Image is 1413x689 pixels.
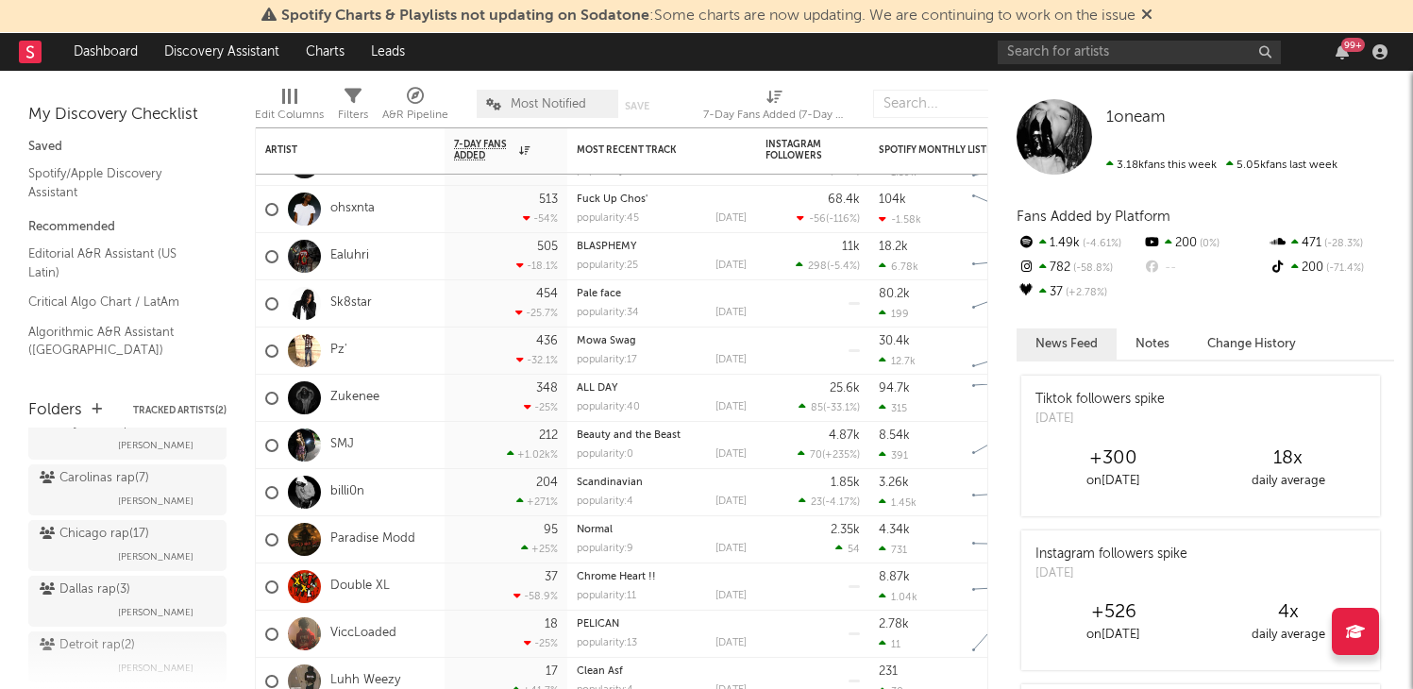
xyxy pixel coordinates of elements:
span: -71.4 % [1323,263,1364,274]
div: 18 [545,618,558,630]
a: Dallas rap(3)[PERSON_NAME] [28,576,227,627]
div: [DATE] [715,496,747,507]
div: 7-Day Fans Added (7-Day Fans Added) [703,104,845,126]
a: Mowa Swag [577,336,636,346]
a: Charts [293,33,358,71]
button: Notes [1117,328,1188,360]
button: Save [625,101,649,111]
div: on [DATE] [1026,624,1201,647]
div: -1.58k [879,213,921,226]
div: Normal [577,525,747,535]
div: popularity: 9 [577,544,633,554]
div: A&R Pipeline [382,80,448,135]
div: on [DATE] [1026,470,1201,493]
a: Carolinas rap(7)[PERSON_NAME] [28,464,227,515]
button: Tracked Artists(2) [133,406,227,415]
svg: Chart title [964,469,1049,516]
button: Change History [1188,328,1315,360]
a: Algorithmic A&R Assistant ([GEOGRAPHIC_DATA]) [28,322,208,361]
span: -5.4 % [830,261,857,272]
span: : Some charts are now updating. We are continuing to work on the issue [281,8,1135,24]
div: Edit Columns [255,80,324,135]
a: Paradise Modd [330,531,415,547]
span: 298 [808,261,827,272]
span: -56 [809,214,826,225]
div: [DATE] [715,638,747,648]
div: daily average [1201,624,1375,647]
div: Dallas rap ( 3 ) [40,579,130,601]
div: 199 [879,308,909,320]
div: ( ) [796,260,860,272]
div: 30.4k [879,335,910,347]
div: popularity: 11 [577,591,636,601]
span: 85 [811,403,823,413]
span: +2.78 % [1063,288,1107,298]
div: [DATE] [715,544,747,554]
div: Most Recent Track [577,144,718,156]
div: 80.2k [879,288,910,300]
div: 8.54k [879,429,910,442]
a: Luhh Weezy [330,673,400,689]
span: -28.3 % [1321,239,1363,249]
svg: Chart title [964,186,1049,233]
div: 18 x [1201,447,1375,470]
a: Critical Algo Chart / LatAm [28,292,208,312]
div: -- [1142,256,1268,280]
svg: Chart title [964,611,1049,658]
div: [DATE] [715,213,747,224]
svg: Chart title [964,516,1049,563]
span: -4.17 % [825,497,857,508]
div: daily average [1201,470,1375,493]
div: 104k [879,193,906,206]
div: ( ) [799,401,860,413]
div: 25.6k [830,382,860,395]
div: Saved [28,136,227,159]
div: -25.7 % [515,307,558,319]
div: 2.35k [831,524,860,536]
svg: Chart title [964,328,1049,375]
a: Pz' [330,343,347,359]
span: -33.1 % [826,403,857,413]
div: Folders [28,399,82,422]
span: [PERSON_NAME] [118,434,193,457]
div: My Discovery Checklist [28,104,227,126]
div: ( ) [797,212,860,225]
a: Discovery Assistant [151,33,293,71]
div: Carolinas rap ( 7 ) [40,467,149,490]
div: Clean Asf [577,666,747,677]
div: 200 [1142,231,1268,256]
a: Normal [577,525,613,535]
span: Fans Added by Platform [1017,210,1170,224]
div: 731 [879,544,907,556]
a: Spotify/Apple Discovery Assistant [28,163,208,202]
div: 315 [879,402,907,414]
div: 2.78k [879,618,909,630]
div: popularity: 45 [577,213,639,224]
span: -4.61 % [1080,239,1121,249]
div: popularity: 13 [577,638,637,648]
div: 454 [536,288,558,300]
a: Leads [358,33,418,71]
div: 95 [544,524,558,536]
div: +300 [1026,447,1201,470]
div: Fuck Up Chos' [577,194,747,205]
div: +1.02k % [507,448,558,461]
span: 1oneam [1106,109,1166,126]
a: ViccLoaded [330,626,396,642]
span: [PERSON_NAME] [118,490,193,513]
div: 513 [539,193,558,206]
div: Artist [265,144,407,156]
div: Chrome Heart !! [577,572,747,582]
div: 7-Day Fans Added (7-Day Fans Added) [703,80,845,135]
div: 348 [536,382,558,395]
div: 68.4k [828,193,860,206]
div: popularity: 0 [577,449,633,460]
div: 8.87k [879,571,910,583]
span: 5.05k fans last week [1106,160,1337,171]
a: Pale face [577,289,621,299]
a: Detroit rap(2)[PERSON_NAME] [28,631,227,682]
span: 54 [848,545,860,555]
span: Dismiss [1141,8,1152,24]
div: [DATE] [715,308,747,318]
div: 17 [546,665,558,678]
